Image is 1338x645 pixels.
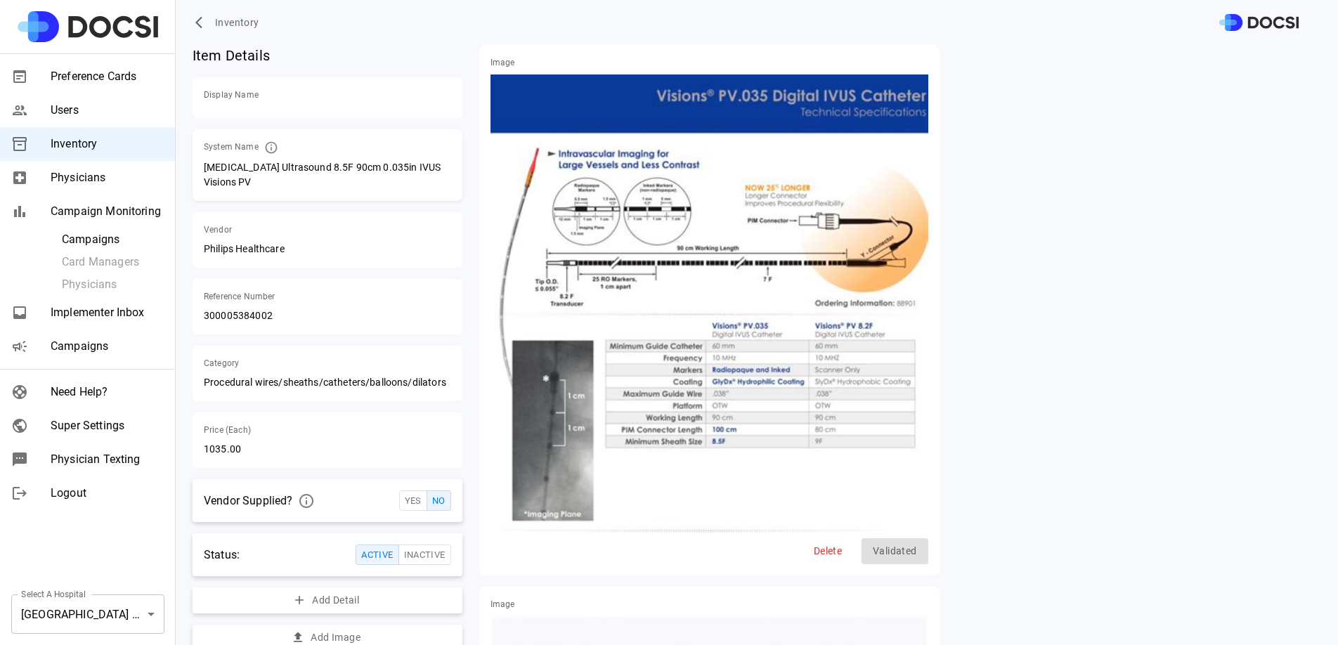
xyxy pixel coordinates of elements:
svg: These items will be designated as "Vendor Supplied" when they appear on printed cards. [298,493,315,509]
button: Add Detail [193,587,462,613]
button: Delete [805,538,850,564]
span: 1035.00 [204,442,451,457]
span: Reference Number [204,290,451,303]
span: Image [491,56,928,69]
img: Site Logo [18,11,158,42]
span: Physicians [51,169,164,186]
button: Yes [399,490,427,511]
span: Physician Texting [51,451,164,468]
span: Category [204,357,451,370]
span: Implementer Inbox [51,304,164,321]
span: 300005384002 [204,308,451,323]
svg: This name is designated by your inventory system and cannot be manually edited. [264,141,278,155]
div: [GEOGRAPHIC_DATA] - Outpatient [11,594,164,634]
span: Image [491,598,928,611]
img: DOCSI Logo [1219,14,1299,32]
span: Vendor [204,223,451,236]
span: Procedural wires/sheaths/catheters/balloons/dilators [204,375,451,390]
span: [MEDICAL_DATA] Ultrasound 8.5F 90cm 0.035in IVUS Visions PV [204,160,451,190]
label: Select A Hospital [21,588,86,600]
img: item [491,74,928,533]
span: Logout [51,485,164,502]
span: Users [51,102,164,119]
span: System Name [204,141,259,155]
span: Campaigns [62,231,164,248]
button: Inactive [398,545,451,565]
span: Item Details [193,45,462,66]
span: Philips Healthcare [204,242,451,256]
span: Campaigns [51,338,164,355]
span: Preference Cards [51,68,164,85]
span: Super Settings [51,417,164,434]
span: Display Name [204,89,451,101]
span: Inventory [51,136,164,152]
span: Status: [204,547,240,563]
button: Inventory [193,10,265,36]
button: No [427,490,451,511]
button: Active [356,545,398,565]
span: Campaign Monitoring [51,203,164,220]
span: Inventory [215,14,259,32]
span: Need Help? [51,384,164,400]
span: Price (Each) [204,424,451,436]
span: Vendor Supplied? [204,493,292,509]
